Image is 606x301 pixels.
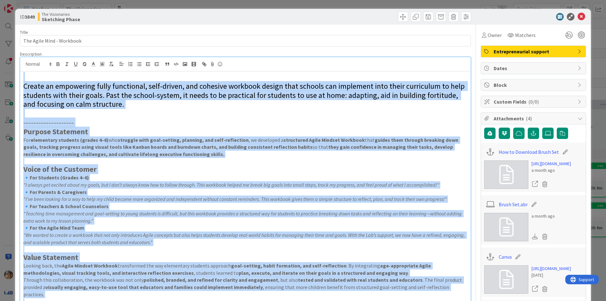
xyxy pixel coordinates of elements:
[45,284,263,290] strong: visually engaging, easy-to-use tool that educators and families could implement immediately
[23,118,467,127] h2: --------------------
[528,99,539,105] span: ( 0/0 )
[239,270,408,276] strong: plan, execute, and iterate on their goals in a structured and engaging way
[494,64,574,72] span: Dates
[515,31,536,39] span: Watchers
[23,196,447,202] em: "I’ve been looking for a way to help my child become more organized and independent without const...
[494,98,574,105] span: Custom Fields
[30,225,84,231] strong: For the Agile Mind Team
[231,262,347,269] strong: goal-setting, habit formation, and self-reflection
[13,1,29,9] span: Support
[499,148,559,156] a: How to Download Brush Set
[499,201,528,208] a: Brush Set.abr
[23,276,467,298] p: Through this collaboration, the workbook was not only , but also . The final product provided a ,...
[20,35,471,46] input: type card name here...
[23,224,467,232] p: 🔹
[283,137,365,143] strong: structured Agile Mindset Workbook
[20,29,28,35] label: Title
[532,265,571,272] a: [URL][DOMAIN_NAME]
[298,277,423,283] strong: tested and validated with real students and educators
[23,189,467,196] p: 🔹
[20,13,35,21] span: ID
[23,262,467,276] p: Looking back, the transformed the way elementary students approach . By integrating , students le...
[118,137,249,143] strong: struggle with goal-setting, planning, and self-reflection
[526,115,532,122] span: ( 4 )
[23,81,466,109] span: Create an empowering fully functional, self-driven, and cohesive workbook design that schools can...
[30,189,87,195] strong: For Parents & Caregivers
[23,174,467,181] p: 🔹
[23,210,463,224] em: "Teaching time management and goal-setting to young students is difficult, but this workbook prov...
[30,203,109,209] strong: For Teachers & School Counselors
[144,277,278,283] strong: polished, branded, and refined for clarity and engagement
[23,232,466,245] em: "We wanted to create a workbook that not only introduces Agile concepts but also helps students d...
[23,262,432,276] strong: age-appropriate Agile methodologies, visual tracking tools, and interactive reflection exercises
[532,160,571,167] a: [URL][DOMAIN_NAME]
[23,182,439,188] em: "I always get excited about my goals, but I don’t always know how to follow through. This workboo...
[42,12,80,17] span: The Visionaries
[31,137,109,143] strong: elementary students (grades 4–6)
[23,127,88,136] strong: Purpose Statement
[23,252,78,262] strong: Value Statement
[42,17,80,22] b: Sketching Phase
[20,51,42,57] span: Description
[25,14,35,20] b: 3849
[532,213,555,220] div: a month ago
[494,48,574,55] span: Entrepreneurial support
[532,180,538,188] a: Open
[23,136,467,158] p: For who , we developed a that so that
[532,167,571,174] div: a month ago
[30,174,89,181] strong: For Students (Grades 4–6)
[62,262,118,269] strong: Agile Mindset Workbook
[23,203,467,210] p: 🔹
[532,285,538,293] a: Open
[532,232,538,241] div: Download
[23,164,97,174] strong: Voice of the Customer
[494,81,574,89] span: Block
[488,31,502,39] span: Owner
[494,115,574,122] span: Attachments
[532,272,571,279] div: [DATE]
[499,253,512,261] a: Canva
